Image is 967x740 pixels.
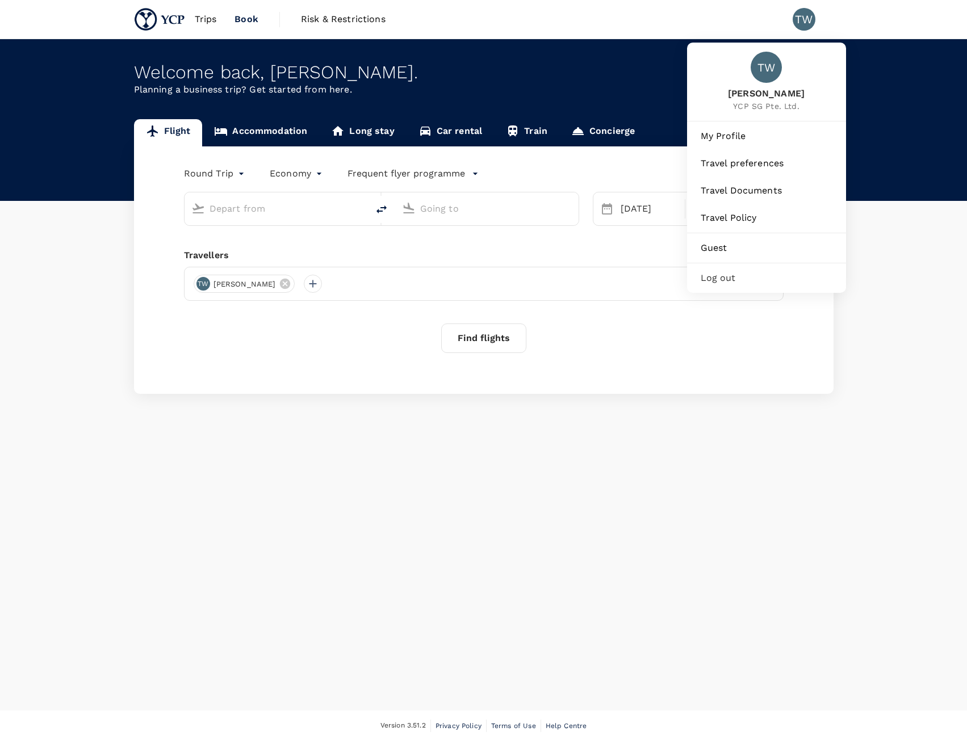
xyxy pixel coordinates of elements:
img: YCP SG Pte. Ltd. [134,7,186,32]
span: Travel Documents [701,184,832,197]
div: TW [196,277,210,291]
a: Travel preferences [692,151,842,176]
span: Travel Policy [701,211,832,225]
span: Help Centre [546,722,587,730]
div: TW [793,8,815,31]
a: Travel Policy [692,205,842,230]
span: YCP SG Pte. Ltd. [728,100,805,112]
input: Depart from [210,200,344,217]
button: Frequent flyer programme [348,167,479,180]
a: Travel Documents [692,178,842,203]
a: Terms of Use [491,720,536,732]
span: Risk & Restrictions [301,12,386,26]
div: Round Trip [184,165,248,183]
a: Accommodation [202,119,319,146]
div: Welcome back , [PERSON_NAME] . [134,62,834,83]
span: [PERSON_NAME] [207,279,283,290]
span: Book [235,12,258,26]
div: Log out [692,266,842,291]
div: Travellers [184,249,784,262]
a: My Profile [692,124,842,149]
span: [PERSON_NAME] [728,87,805,100]
button: Open [571,207,573,209]
span: Trips [195,12,217,26]
span: Travel preferences [701,157,832,170]
span: Terms of Use [491,722,536,730]
a: Flight [134,119,203,146]
a: Car rental [407,119,495,146]
a: Concierge [559,119,647,146]
span: Log out [701,271,832,285]
div: [DATE] [616,197,683,220]
a: Help Centre [546,720,587,732]
span: Privacy Policy [436,722,482,730]
span: Version 3.51.2 [380,720,426,731]
a: Long stay [319,119,406,146]
a: Guest [692,236,842,260]
button: Open [360,207,362,209]
a: Train [494,119,559,146]
span: Guest [701,241,832,255]
a: Privacy Policy [436,720,482,732]
div: TW [751,52,782,83]
input: Going to [420,200,555,217]
p: Planning a business trip? Get started from here. [134,83,834,96]
button: delete [368,196,395,223]
span: My Profile [701,129,832,143]
button: Find flights [441,323,526,353]
div: TW[PERSON_NAME] [194,275,295,293]
p: Frequent flyer programme [348,167,465,180]
div: Economy [270,165,325,183]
